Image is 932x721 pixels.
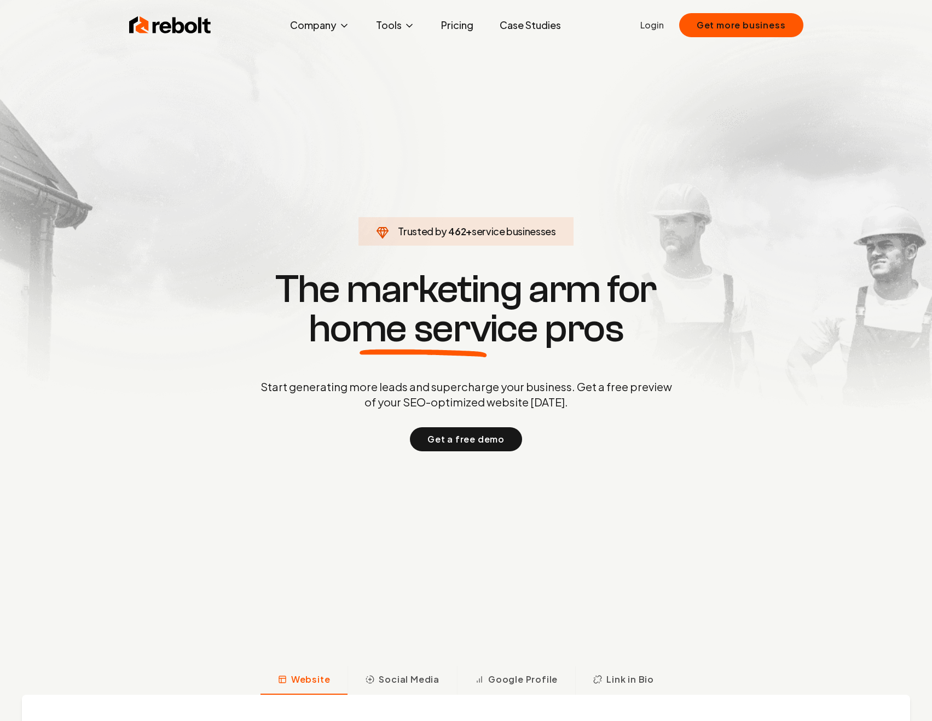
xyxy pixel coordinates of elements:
span: home service [309,309,538,348]
button: Social Media [348,666,457,695]
span: 462 [448,224,466,239]
a: Pricing [432,14,482,36]
button: Link in Bio [575,666,671,695]
button: Company [281,14,358,36]
span: Link in Bio [606,673,654,686]
button: Google Profile [457,666,575,695]
span: Google Profile [488,673,558,686]
a: Case Studies [491,14,570,36]
button: Tools [367,14,424,36]
button: Website [261,666,348,695]
span: Website [291,673,331,686]
button: Get more business [679,13,803,37]
img: Rebolt Logo [129,14,211,36]
p: Start generating more leads and supercharge your business. Get a free preview of your SEO-optimiz... [258,379,674,410]
span: service businesses [472,225,556,237]
h1: The marketing arm for pros [204,270,729,348]
span: + [466,225,472,237]
a: Login [640,19,664,32]
button: Get a free demo [410,427,522,451]
span: Trusted by [398,225,447,237]
span: Social Media [379,673,439,686]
